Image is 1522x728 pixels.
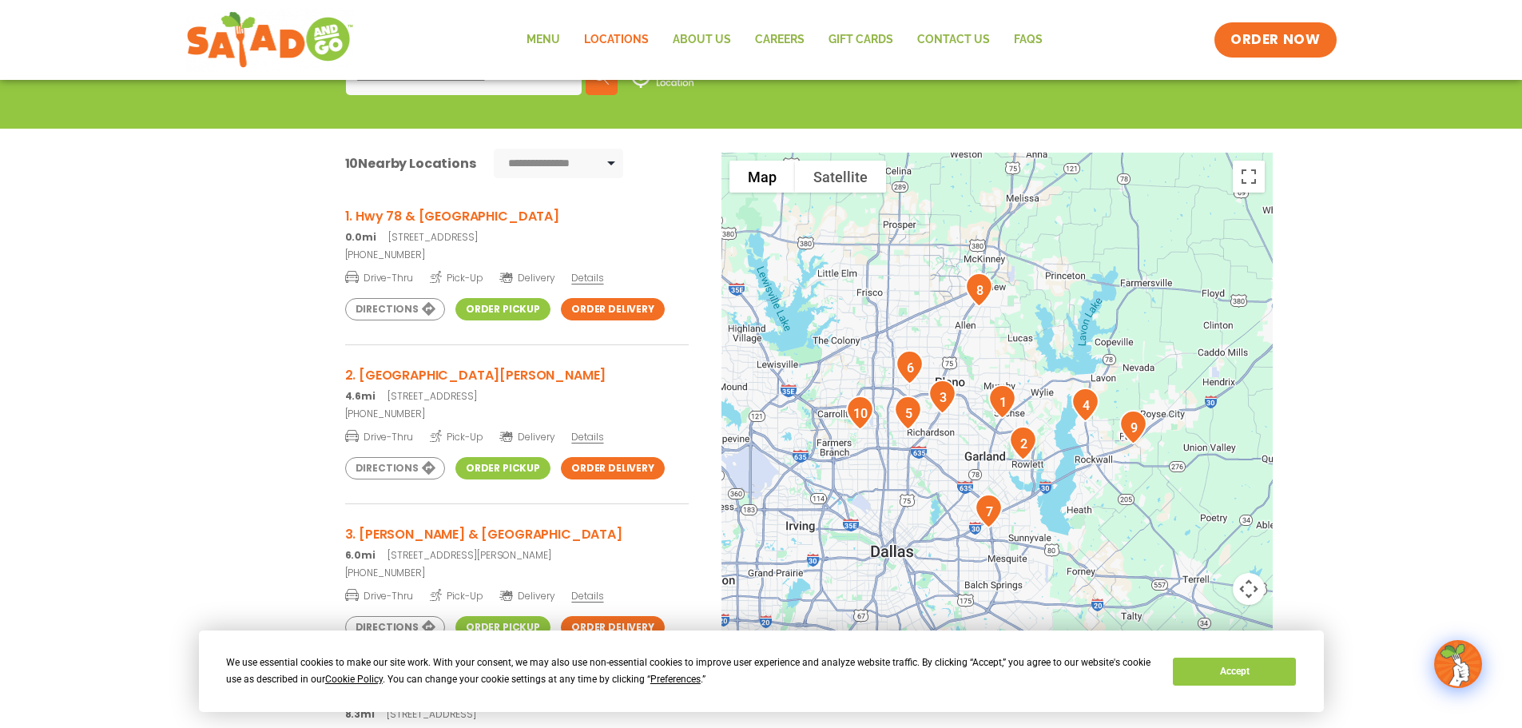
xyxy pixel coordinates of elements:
[499,271,554,285] span: Delivery
[1230,30,1320,50] span: ORDER NOW
[345,365,689,404] a: 2. [GEOGRAPHIC_DATA][PERSON_NAME] 4.6mi[STREET_ADDRESS]
[515,22,572,58] a: Menu
[1233,161,1265,193] button: Toggle fullscreen view
[345,365,689,385] h3: 2. [GEOGRAPHIC_DATA][PERSON_NAME]
[345,389,376,403] strong: 4.6mi
[795,161,886,193] button: Show satellite imagery
[345,206,689,245] a: 1. Hwy 78 & [GEOGRAPHIC_DATA] 0.0mi[STREET_ADDRESS]
[817,22,905,58] a: GIFT CARDS
[345,153,476,173] div: Nearby Locations
[186,8,355,72] img: new-SAG-logo-768×292
[345,587,413,603] span: Drive-Thru
[889,344,930,391] div: 6
[345,230,689,245] p: [STREET_ADDRESS]
[1214,22,1336,58] a: ORDER NOW
[1065,381,1106,428] div: 4
[455,298,550,320] a: Order Pickup
[345,428,413,444] span: Drive-Thru
[226,654,1154,688] div: We use essential cookies to make our site work. With your consent, we may also use non-essential ...
[345,206,689,226] h3: 1. Hwy 78 & [GEOGRAPHIC_DATA]
[499,589,554,603] span: Delivery
[430,587,483,603] span: Pick-Up
[455,616,550,638] a: Order Pickup
[430,269,483,285] span: Pick-Up
[1436,642,1480,686] img: wpChatIcon
[650,674,701,685] span: Preferences
[345,524,689,544] h3: 3. [PERSON_NAME] & [GEOGRAPHIC_DATA]
[345,248,689,262] a: [PHONE_NUMBER]
[345,707,689,722] p: [STREET_ADDRESS]
[345,616,445,638] a: Directions
[571,589,603,603] span: Details
[345,269,413,285] span: Drive-Thru
[515,22,1055,58] nav: Menu
[1113,404,1154,451] div: 9
[345,548,689,563] p: [STREET_ADDRESS][PERSON_NAME]
[959,266,999,313] div: 8
[345,407,689,421] a: [PHONE_NUMBER]
[561,616,665,638] a: Order Delivery
[561,298,665,320] a: Order Delivery
[743,22,817,58] a: Careers
[430,428,483,444] span: Pick-Up
[345,457,445,479] a: Directions
[325,674,383,685] span: Cookie Policy
[840,389,880,436] div: 10
[1173,658,1296,686] button: Accept
[982,378,1023,425] div: 1
[199,631,1324,712] div: Cookie Consent Prompt
[729,161,795,193] button: Show street map
[661,22,743,58] a: About Us
[345,230,376,244] strong: 0.0mi
[888,389,928,436] div: 5
[499,430,554,444] span: Delivery
[345,548,376,562] strong: 6.0mi
[345,154,359,173] span: 10
[345,566,689,580] a: [PHONE_NUMBER]
[1003,420,1043,467] div: 2
[571,271,603,284] span: Details
[345,424,689,444] a: Drive-Thru Pick-Up Delivery Details
[455,457,550,479] a: Order Pickup
[345,389,689,404] p: [STREET_ADDRESS]
[345,298,445,320] a: Directions
[968,487,1009,535] div: 7
[905,22,1002,58] a: Contact Us
[345,707,375,721] strong: 8.3mi
[345,265,689,285] a: Drive-Thru Pick-Up Delivery Details
[1002,22,1055,58] a: FAQs
[572,22,661,58] a: Locations
[571,430,603,444] span: Details
[561,457,665,479] a: Order Delivery
[345,583,689,603] a: Drive-Thru Pick-Up Delivery Details
[345,524,689,563] a: 3. [PERSON_NAME] & [GEOGRAPHIC_DATA] 6.0mi[STREET_ADDRESS][PERSON_NAME]
[922,373,963,420] div: 3
[1233,573,1265,605] button: Map camera controls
